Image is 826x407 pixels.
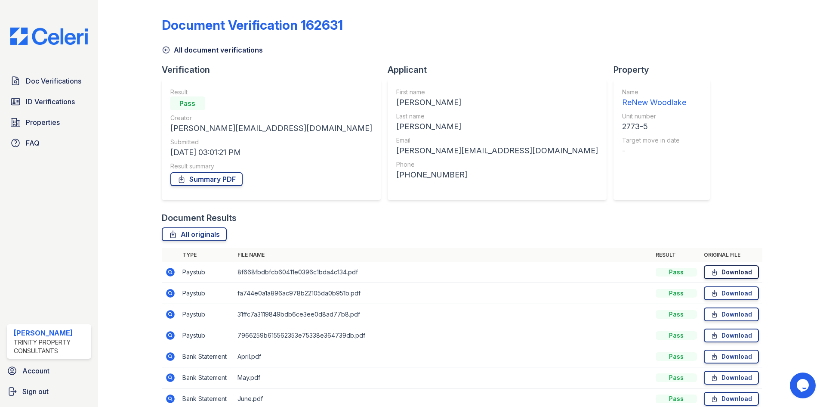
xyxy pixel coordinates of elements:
[622,136,686,145] div: Target move in date
[22,386,49,397] span: Sign out
[3,383,95,400] a: Sign out
[622,112,686,121] div: Unit number
[170,96,205,110] div: Pass
[179,262,234,283] td: Paystub
[26,138,40,148] span: FAQ
[7,114,91,131] a: Properties
[396,96,598,109] div: [PERSON_NAME]
[179,346,234,367] td: Bank Statement
[656,289,697,298] div: Pass
[396,112,598,121] div: Last name
[704,265,759,279] a: Download
[162,212,237,224] div: Document Results
[234,283,652,304] td: fa744e0a1a896ac978b22105da0b951b.pdf
[396,88,598,96] div: First name
[170,138,372,146] div: Submitted
[170,122,372,134] div: [PERSON_NAME][EMAIL_ADDRESS][DOMAIN_NAME]
[170,172,243,186] a: Summary PDF
[3,28,95,45] img: CE_Logo_Blue-a8612792a0a2168367f1c8372b55b34899dd931a85d93a1a3d3e32e68fde9ad4.png
[396,169,598,181] div: [PHONE_NUMBER]
[14,338,88,355] div: Trinity Property Consultants
[170,146,372,158] div: [DATE] 03:01:21 PM
[656,352,697,361] div: Pass
[622,96,686,109] div: ReNew Woodlake
[179,304,234,325] td: Paystub
[790,373,817,398] iframe: chat widget
[656,395,697,403] div: Pass
[170,162,372,171] div: Result summary
[396,160,598,169] div: Phone
[622,121,686,133] div: 2773-5
[162,17,343,33] div: Document Verification 162631
[613,64,717,76] div: Property
[234,367,652,388] td: May.pdf
[396,121,598,133] div: [PERSON_NAME]
[388,64,613,76] div: Applicant
[656,310,697,319] div: Pass
[622,88,686,96] div: Name
[179,248,234,262] th: Type
[700,248,762,262] th: Original file
[234,325,652,346] td: 7966259b615562353e75338e364739db.pdf
[704,308,759,321] a: Download
[622,88,686,109] a: Name ReNew Woodlake
[162,227,227,241] a: All originals
[704,350,759,364] a: Download
[656,331,697,340] div: Pass
[622,145,686,157] div: -
[170,114,372,122] div: Creator
[179,367,234,388] td: Bank Statement
[234,262,652,283] td: 8f668fbdbfcb60411e0396c1bda4c134.pdf
[162,45,263,55] a: All document verifications
[3,362,95,379] a: Account
[26,117,60,127] span: Properties
[234,304,652,325] td: 31ffc7a3119849bdb6ce3ee0d8ad77b8.pdf
[26,76,81,86] span: Doc Verifications
[170,88,372,96] div: Result
[704,392,759,406] a: Download
[14,328,88,338] div: [PERSON_NAME]
[7,93,91,110] a: ID Verifications
[179,325,234,346] td: Paystub
[652,248,700,262] th: Result
[22,366,49,376] span: Account
[704,371,759,385] a: Download
[234,346,652,367] td: April.pdf
[7,134,91,152] a: FAQ
[7,72,91,90] a: Doc Verifications
[396,145,598,157] div: [PERSON_NAME][EMAIL_ADDRESS][DOMAIN_NAME]
[704,286,759,300] a: Download
[26,96,75,107] span: ID Verifications
[162,64,388,76] div: Verification
[396,136,598,145] div: Email
[179,283,234,304] td: Paystub
[704,329,759,342] a: Download
[656,373,697,382] div: Pass
[234,248,652,262] th: File name
[656,268,697,277] div: Pass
